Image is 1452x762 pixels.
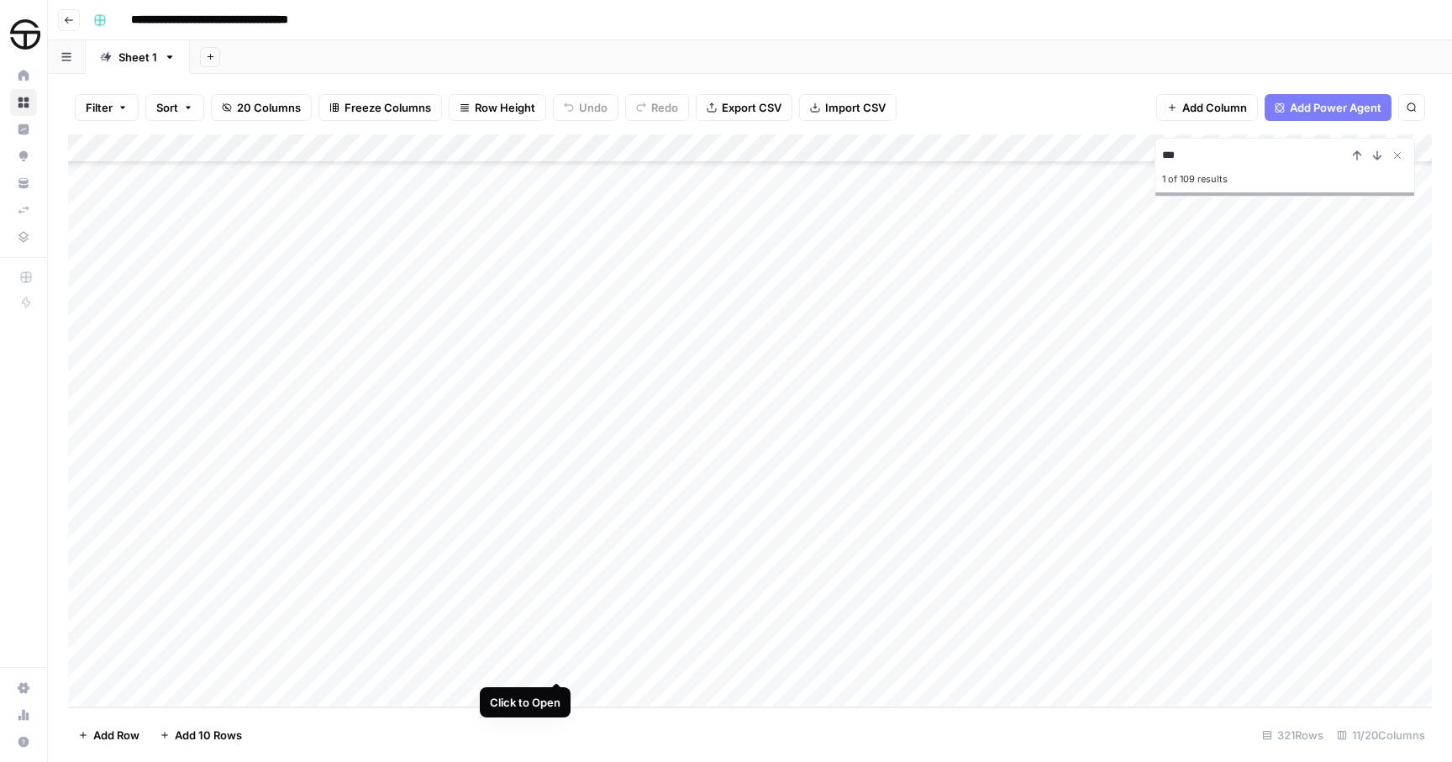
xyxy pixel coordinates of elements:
[475,99,535,116] span: Row Height
[10,62,37,89] a: Home
[1255,722,1330,749] div: 321 Rows
[1387,145,1407,166] button: Close Search
[75,94,139,121] button: Filter
[175,727,242,744] span: Add 10 Rows
[696,94,792,121] button: Export CSV
[10,116,37,143] a: Insights
[1290,99,1381,116] span: Add Power Agent
[1182,99,1247,116] span: Add Column
[10,197,37,223] a: Syncs
[1367,145,1387,166] button: Next Result
[625,94,689,121] button: Redo
[156,99,178,116] span: Sort
[86,99,113,116] span: Filter
[211,94,312,121] button: 20 Columns
[10,728,37,755] button: Help + Support
[68,722,150,749] button: Add Row
[10,19,40,50] img: SimpleTire Logo
[553,94,618,121] button: Undo
[345,99,431,116] span: Freeze Columns
[10,13,37,55] button: Workspace: SimpleTire
[150,722,252,749] button: Add 10 Rows
[10,223,37,250] a: Data Library
[10,170,37,197] a: Your Data
[1265,94,1391,121] button: Add Power Agent
[237,99,301,116] span: 20 Columns
[490,694,560,711] div: Click to Open
[722,99,781,116] span: Export CSV
[579,99,608,116] span: Undo
[10,89,37,116] a: Browse
[93,727,139,744] span: Add Row
[86,40,190,74] a: Sheet 1
[10,675,37,702] a: Settings
[651,99,678,116] span: Redo
[1330,722,1432,749] div: 11/20 Columns
[118,49,157,66] div: Sheet 1
[10,143,37,170] a: Opportunities
[1347,145,1367,166] button: Previous Result
[825,99,886,116] span: Import CSV
[799,94,897,121] button: Import CSV
[10,702,37,728] a: Usage
[1162,169,1407,189] div: 1 of 109 results
[449,94,546,121] button: Row Height
[1156,94,1258,121] button: Add Column
[145,94,204,121] button: Sort
[318,94,442,121] button: Freeze Columns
